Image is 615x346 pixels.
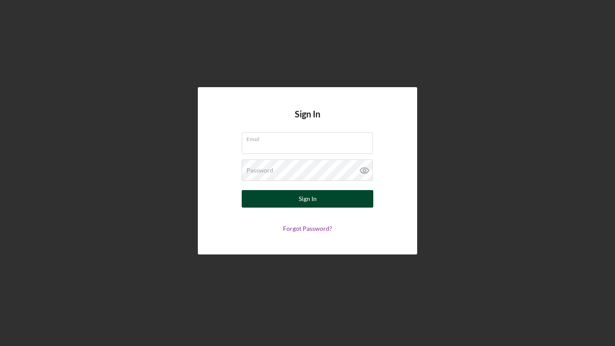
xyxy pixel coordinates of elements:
[283,225,332,232] a: Forgot Password?
[299,190,317,208] div: Sign In
[242,190,373,208] button: Sign In
[247,133,373,142] label: Email
[295,109,320,132] h4: Sign In
[247,167,273,174] label: Password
